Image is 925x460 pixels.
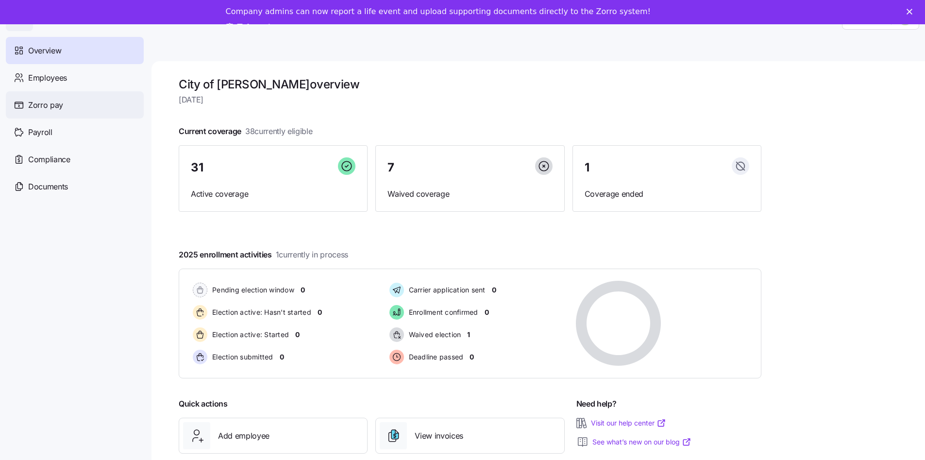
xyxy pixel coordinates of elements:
span: Active coverage [191,188,355,200]
h1: City of [PERSON_NAME] overview [179,77,761,92]
span: Waived coverage [387,188,552,200]
span: Add employee [218,430,269,442]
span: Waived election [406,330,461,340]
a: Payroll [6,119,144,146]
span: 38 currently eligible [245,125,313,137]
a: See what’s new on our blog [592,437,691,447]
span: Quick actions [179,398,228,410]
span: Deadline passed [406,352,464,362]
span: Election submitted [209,352,273,362]
a: Overview [6,37,144,64]
span: Zorro pay [28,99,63,111]
span: 2025 enrollment activities [179,249,348,261]
span: 0 [295,330,300,340]
span: 7 [387,162,394,173]
div: Company admins can now report a life event and upload supporting documents directly to the Zorro ... [226,7,651,17]
span: 1 [467,330,470,340]
a: Documents [6,173,144,200]
span: Overview [28,45,61,57]
span: 0 [318,307,322,317]
div: Close [907,9,916,15]
span: 0 [492,285,496,295]
span: Payroll [28,126,52,138]
span: Current coverage [179,125,313,137]
span: Compliance [28,153,70,166]
span: Coverage ended [585,188,749,200]
span: Carrier application sent [406,285,486,295]
span: 0 [485,307,489,317]
span: Documents [28,181,68,193]
span: 0 [280,352,284,362]
span: Need help? [576,398,617,410]
span: 1 [585,162,589,173]
a: Employees [6,64,144,91]
span: 1 currently in process [276,249,348,261]
span: Election active: Hasn't started [209,307,311,317]
span: 31 [191,162,203,173]
span: Election active: Started [209,330,289,340]
a: Zorro pay [6,91,144,119]
span: 0 [301,285,305,295]
a: Visit our help center [591,418,666,428]
a: Compliance [6,146,144,173]
span: View invoices [415,430,463,442]
a: Take a tour [226,22,286,33]
span: Enrollment confirmed [406,307,478,317]
span: Pending election window [209,285,294,295]
span: 0 [470,352,474,362]
span: Employees [28,72,67,84]
span: [DATE] [179,94,761,106]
